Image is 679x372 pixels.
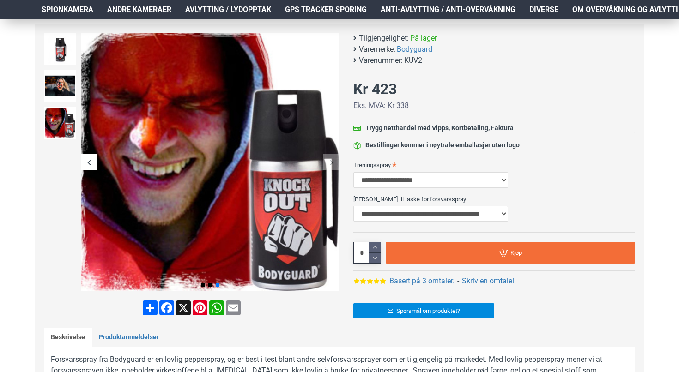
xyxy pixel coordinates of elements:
b: Varenummer: [359,55,403,66]
span: KUV2 [404,55,422,66]
span: GPS Tracker Sporing [285,4,367,15]
div: Previous slide [81,154,97,170]
span: Kjøp [510,250,522,256]
a: Facebook [158,300,175,315]
span: Spionkamera [42,4,93,15]
img: Forsvarsspray - Lovlig Pepperspray - SpyGadgets.no [44,107,76,139]
img: Forsvarsspray - Lovlig Pepperspray - SpyGadgets.no [44,70,76,102]
a: Bodyguard [397,44,432,55]
a: Produktanmeldelser [92,328,166,347]
span: Anti-avlytting / Anti-overvåkning [381,4,515,15]
div: Kr 423 [353,78,397,100]
div: Next slide [323,154,339,170]
span: Avlytting / Lydopptak [185,4,271,15]
a: X [175,300,192,315]
a: Share [142,300,158,315]
span: På lager [410,33,437,44]
span: Go to slide 3 [216,283,219,287]
span: Go to slide 2 [208,283,212,287]
img: Forsvarsspray - Lovlig Pepperspray - SpyGadgets.no [44,33,76,65]
span: Go to slide 1 [201,283,205,287]
b: - [457,276,459,285]
div: Bestillinger kommer i nøytrale emballasjer uten logo [365,140,520,150]
span: Andre kameraer [107,4,171,15]
label: Treningsspray [353,157,635,172]
a: Skriv en omtale! [462,276,514,287]
span: Diverse [529,4,558,15]
a: Email [225,300,242,315]
img: Forsvarsspray - Lovlig Pepperspray - SpyGadgets.no [81,33,339,291]
a: Beskrivelse [44,328,92,347]
b: Varemerke: [359,44,395,55]
a: Basert på 3 omtaler. [389,276,455,287]
div: Trygg netthandel med Vipps, Kortbetaling, Faktura [365,123,514,133]
label: [PERSON_NAME] til taske for forsvarsspray [353,192,635,206]
a: Spørsmål om produktet? [353,303,494,318]
a: Pinterest [192,300,208,315]
b: Tilgjengelighet: [359,33,409,44]
a: WhatsApp [208,300,225,315]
